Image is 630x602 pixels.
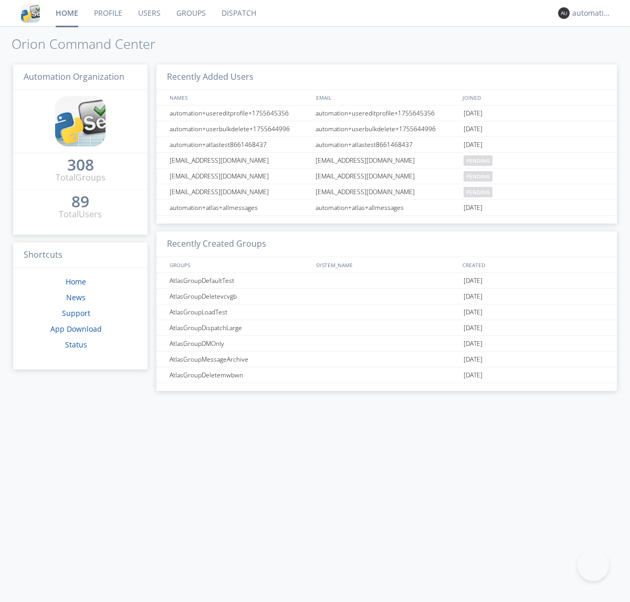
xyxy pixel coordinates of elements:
[55,96,106,146] img: cddb5a64eb264b2086981ab96f4c1ba7
[156,105,617,121] a: automation+usereditprofile+1755645356automation+usereditprofile+1755645356[DATE]
[167,200,312,215] div: automation+atlas+allmessages
[167,273,312,288] div: AtlasGroupDefaultTest
[156,336,617,352] a: AtlasGroupDMOnly[DATE]
[156,153,617,168] a: [EMAIL_ADDRESS][DOMAIN_NAME][EMAIL_ADDRESS][DOMAIN_NAME]pending
[460,257,607,272] div: CREATED
[572,8,612,18] div: automation+atlas0017
[167,304,312,320] div: AtlasGroupLoadTest
[50,324,102,334] a: App Download
[156,367,617,383] a: AtlasGroupDeletemwbwn[DATE]
[156,273,617,289] a: AtlasGroupDefaultTest[DATE]
[464,105,482,121] span: [DATE]
[167,168,312,184] div: [EMAIL_ADDRESS][DOMAIN_NAME]
[313,121,461,136] div: automation+userbulkdelete+1755644996
[59,208,102,220] div: Total Users
[464,200,482,216] span: [DATE]
[21,4,40,23] img: cddb5a64eb264b2086981ab96f4c1ba7
[156,121,617,137] a: automation+userbulkdelete+1755644996automation+userbulkdelete+1755644996[DATE]
[464,352,482,367] span: [DATE]
[313,153,461,168] div: [EMAIL_ADDRESS][DOMAIN_NAME]
[66,277,86,287] a: Home
[313,137,461,152] div: automation+atlastest8661468437
[156,168,617,184] a: [EMAIL_ADDRESS][DOMAIN_NAME][EMAIL_ADDRESS][DOMAIN_NAME]pending
[464,320,482,336] span: [DATE]
[167,121,312,136] div: automation+userbulkdelete+1755644996
[56,172,106,184] div: Total Groups
[313,257,460,272] div: SYSTEM_NAME
[313,200,461,215] div: automation+atlas+allmessages
[167,153,312,168] div: [EMAIL_ADDRESS][DOMAIN_NAME]
[62,308,90,318] a: Support
[71,196,89,207] div: 89
[313,105,461,121] div: automation+usereditprofile+1755645356
[464,121,482,137] span: [DATE]
[156,200,617,216] a: automation+atlas+allmessagesautomation+atlas+allmessages[DATE]
[577,550,609,581] iframe: Toggle Customer Support
[167,90,311,105] div: NAMES
[156,352,617,367] a: AtlasGroupMessageArchive[DATE]
[464,304,482,320] span: [DATE]
[156,289,617,304] a: AtlasGroupDeletevcvgb[DATE]
[464,137,482,153] span: [DATE]
[167,137,312,152] div: automation+atlastest8661468437
[313,168,461,184] div: [EMAIL_ADDRESS][DOMAIN_NAME]
[66,292,86,302] a: News
[464,171,492,182] span: pending
[464,155,492,166] span: pending
[156,184,617,200] a: [EMAIL_ADDRESS][DOMAIN_NAME][EMAIL_ADDRESS][DOMAIN_NAME]pending
[460,90,607,105] div: JOINED
[313,184,461,199] div: [EMAIL_ADDRESS][DOMAIN_NAME]
[167,105,312,121] div: automation+usereditprofile+1755645356
[167,184,312,199] div: [EMAIL_ADDRESS][DOMAIN_NAME]
[558,7,570,19] img: 373638.png
[156,231,617,257] h3: Recently Created Groups
[71,196,89,208] a: 89
[65,340,87,350] a: Status
[313,90,460,105] div: EMAIL
[156,304,617,320] a: AtlasGroupLoadTest[DATE]
[464,289,482,304] span: [DATE]
[167,320,312,335] div: AtlasGroupDispatchLarge
[13,242,148,268] h3: Shortcuts
[464,336,482,352] span: [DATE]
[156,65,617,90] h3: Recently Added Users
[167,257,311,272] div: GROUPS
[167,336,312,351] div: AtlasGroupDMOnly
[67,160,94,172] a: 308
[167,367,312,383] div: AtlasGroupDeletemwbwn
[464,187,492,197] span: pending
[24,71,124,82] span: Automation Organization
[464,367,482,383] span: [DATE]
[167,352,312,367] div: AtlasGroupMessageArchive
[156,137,617,153] a: automation+atlastest8661468437automation+atlastest8661468437[DATE]
[156,320,617,336] a: AtlasGroupDispatchLarge[DATE]
[464,273,482,289] span: [DATE]
[167,289,312,304] div: AtlasGroupDeletevcvgb
[67,160,94,170] div: 308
